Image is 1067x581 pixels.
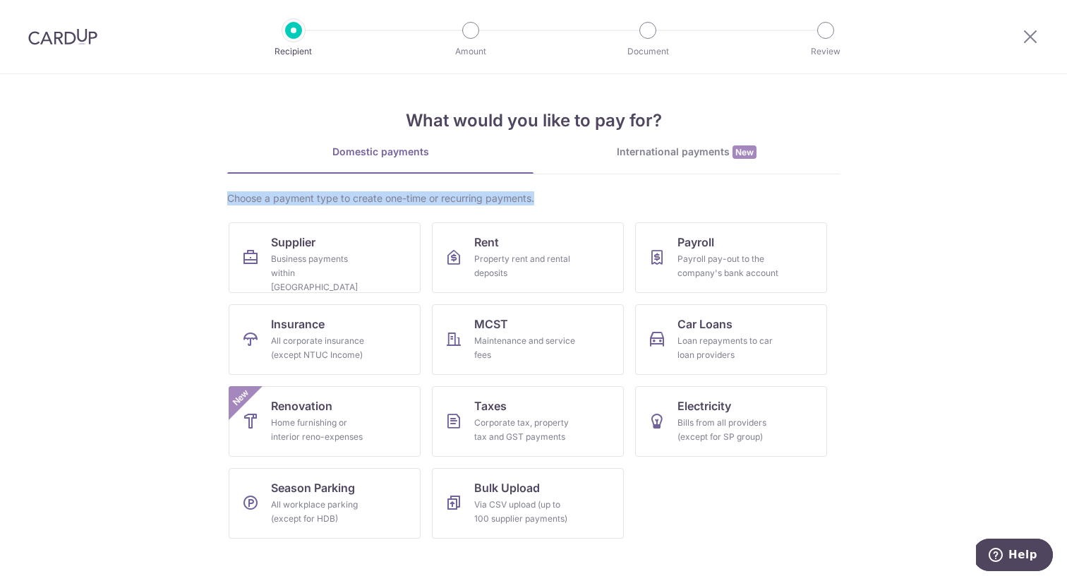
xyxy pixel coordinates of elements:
a: Car LoansLoan repayments to car loan providers [635,304,827,375]
a: RentProperty rent and rental deposits [432,222,624,293]
div: All workplace parking (except for HDB) [271,498,373,526]
a: Bulk UploadVia CSV upload (up to 100 supplier payments) [432,468,624,539]
span: Renovation [271,397,332,414]
a: RenovationHome furnishing or interior reno-expensesNew [229,386,421,457]
div: Choose a payment type to create one-time or recurring payments. [227,191,840,205]
div: Home furnishing or interior reno-expenses [271,416,373,444]
span: Taxes [474,397,507,414]
a: ElectricityBills from all providers (except for SP group) [635,386,827,457]
span: MCST [474,316,508,333]
a: Season ParkingAll workplace parking (except for HDB) [229,468,421,539]
a: InsuranceAll corporate insurance (except NTUC Income) [229,304,421,375]
span: Bulk Upload [474,479,540,496]
span: New [733,145,756,159]
h4: What would you like to pay for? [227,108,840,133]
p: Document [596,44,700,59]
p: Review [773,44,878,59]
a: SupplierBusiness payments within [GEOGRAPHIC_DATA] [229,222,421,293]
img: CardUp [28,28,97,45]
div: Domestic payments [227,145,533,159]
span: Help [32,10,61,23]
p: Recipient [241,44,346,59]
div: Payroll pay-out to the company's bank account [677,252,779,280]
span: Rent [474,234,499,251]
a: TaxesCorporate tax, property tax and GST payments [432,386,624,457]
div: Bills from all providers (except for SP group) [677,416,779,444]
div: Loan repayments to car loan providers [677,334,779,362]
div: Maintenance and service fees [474,334,576,362]
span: Season Parking [271,479,355,496]
div: International payments [533,145,840,160]
a: MCSTMaintenance and service fees [432,304,624,375]
p: Amount [418,44,523,59]
span: Insurance [271,316,325,333]
div: Property rent and rental deposits [474,252,576,280]
span: New [229,386,253,409]
a: PayrollPayroll pay-out to the company's bank account [635,222,827,293]
div: Business payments within [GEOGRAPHIC_DATA] [271,252,373,294]
span: Supplier [271,234,315,251]
div: All corporate insurance (except NTUC Income) [271,334,373,362]
div: Via CSV upload (up to 100 supplier payments) [474,498,576,526]
span: Payroll [677,234,714,251]
span: Electricity [677,397,731,414]
span: Car Loans [677,316,733,333]
iframe: Opens a widget where you can find more information [976,539,1053,574]
div: Corporate tax, property tax and GST payments [474,416,576,444]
